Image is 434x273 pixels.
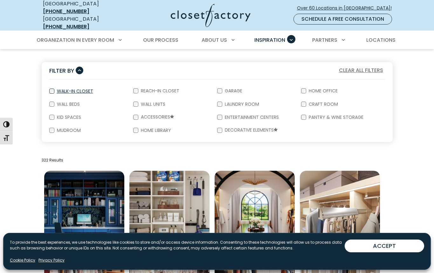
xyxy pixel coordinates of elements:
div: [GEOGRAPHIC_DATA] [43,15,121,31]
a: Open inspiration gallery to preview enlarged image [215,171,295,251]
label: Pantry & Wine Storage [306,115,365,119]
label: Decorative Elements [222,128,279,133]
label: Kid Spaces [54,115,82,119]
label: Home Office [306,89,339,93]
img: Spacious custom walk-in closet with abundant wardrobe space, center island storage [215,171,295,251]
label: Accessories [138,115,175,120]
label: Mudroom [54,128,82,133]
label: Home Library [138,128,172,133]
img: Belt rack accessory [300,171,380,251]
img: Closet Factory Logo [171,4,251,27]
label: Wall Units [138,102,167,106]
a: [PHONE_NUMBER] [43,23,89,30]
span: Organization in Every Room [37,36,114,44]
p: To provide the best experiences, we use technologies like cookies to store and/or access device i... [10,240,345,251]
button: Clear All Filters [337,66,385,75]
p: 322 Results [42,157,393,163]
span: Our Process [143,36,178,44]
label: Craft Room [306,102,339,106]
img: Custom home office with blue built-ins, glass-front cabinets, adjustable shelving, custom drawer ... [44,171,124,251]
label: Wall Beds [54,102,81,106]
a: Privacy Policy [38,257,65,263]
a: Open inspiration gallery to preview enlarged image [129,171,210,251]
span: About Us [202,36,227,44]
label: Walk-In Closet [54,89,94,93]
span: Locations [366,36,396,44]
button: Filter By [49,66,83,75]
img: Organized linen and utility closet featuring rolled towels, labeled baskets, and mounted cleaning... [129,171,210,251]
a: Cookie Policy [10,257,35,263]
span: Over 60 Locations in [GEOGRAPHIC_DATA]! [297,5,397,11]
a: Open inspiration gallery to preview enlarged image [300,171,380,251]
button: ACCEPT [345,240,424,252]
label: Reach-In Closet [138,89,181,93]
nav: Primary Menu [32,31,402,49]
span: Partners [312,36,337,44]
label: Garage [222,89,244,93]
span: Inspiration [254,36,285,44]
a: Open inspiration gallery to preview enlarged image [44,171,124,251]
label: Laundry Room [222,102,260,106]
a: Over 60 Locations in [GEOGRAPHIC_DATA]! [297,3,397,14]
a: Schedule a Free Consultation [293,14,392,25]
label: Entertainment Centers [222,115,280,119]
a: [PHONE_NUMBER] [43,8,89,15]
